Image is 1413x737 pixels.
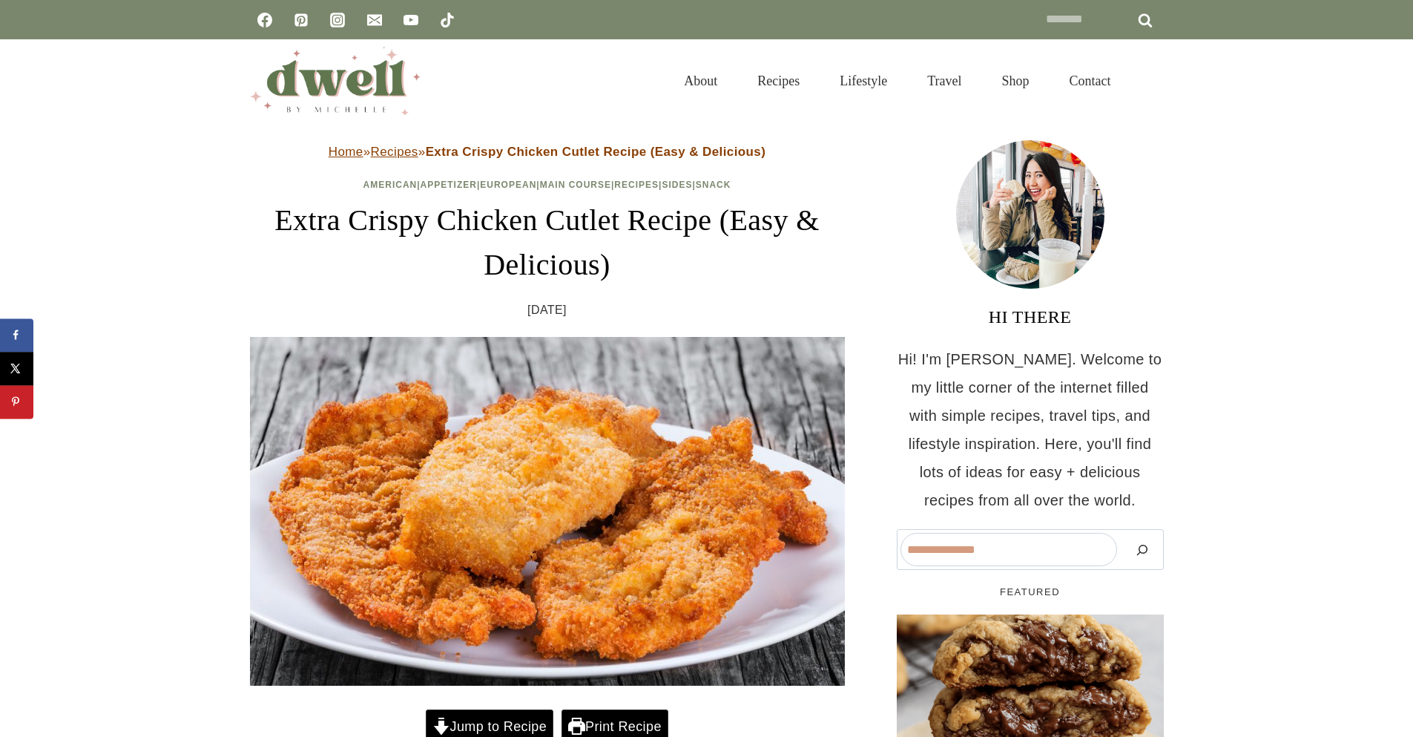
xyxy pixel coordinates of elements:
a: Main Course [540,180,611,190]
a: Shop [981,55,1049,107]
a: About [664,55,737,107]
span: | | | | | | [363,180,731,190]
a: Travel [907,55,981,107]
a: American [363,180,418,190]
span: » » [329,145,766,159]
a: European [480,180,536,190]
a: Pinterest [286,5,316,35]
a: Home [329,145,363,159]
time: [DATE] [527,299,567,321]
img: Bread Crumb Coated Fried Chicken Breast On A White Dish [250,337,845,686]
h5: FEATURED [897,585,1164,600]
a: Sides [662,180,692,190]
a: Lifestyle [820,55,907,107]
a: Recipes [614,180,659,190]
a: Recipes [371,145,418,159]
nav: Primary Navigation [664,55,1130,107]
a: Recipes [737,55,820,107]
h1: Extra Crispy Chicken Cutlet Recipe (Easy & Delicious) [250,198,845,287]
button: View Search Form [1139,68,1164,94]
a: Email [360,5,389,35]
a: Snack [696,180,731,190]
a: Contact [1050,55,1131,107]
p: Hi! I'm [PERSON_NAME]. Welcome to my little corner of the internet filled with simple recipes, tr... [897,345,1164,514]
a: Appetizer [421,180,477,190]
a: YouTube [396,5,426,35]
a: TikTok [432,5,462,35]
button: Search [1124,533,1160,566]
strong: Extra Crispy Chicken Cutlet Recipe (Easy & Delicious) [426,145,766,159]
h3: HI THERE [897,304,1164,330]
a: Instagram [323,5,352,35]
img: DWELL by michelle [250,47,421,115]
a: Facebook [250,5,280,35]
